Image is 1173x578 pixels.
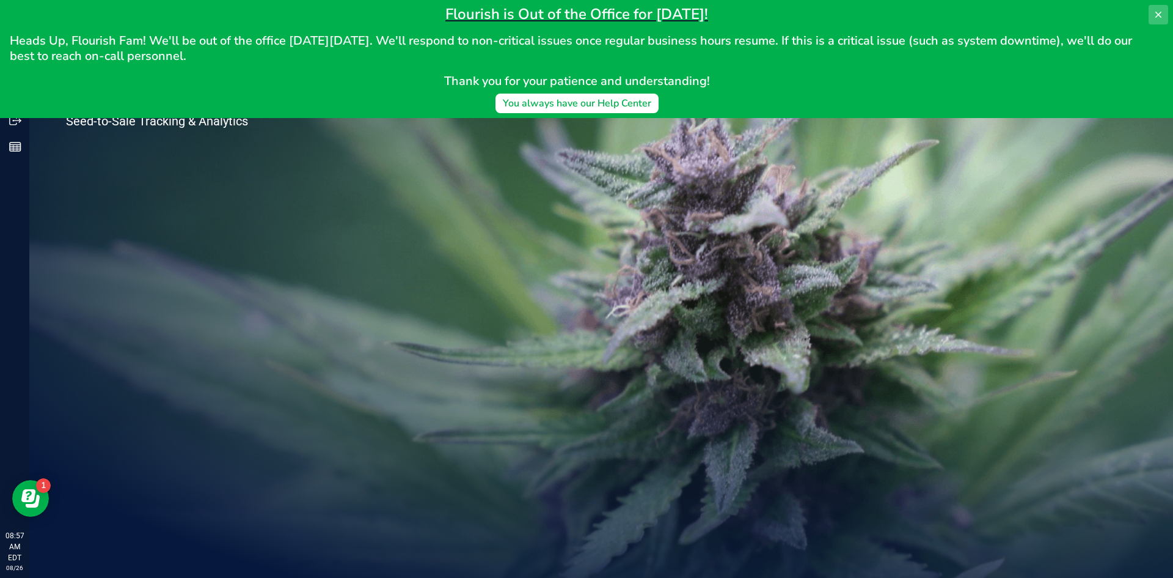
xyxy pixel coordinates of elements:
[9,114,21,127] inline-svg: Outbound
[36,478,51,493] iframe: Resource center unread badge
[66,115,298,127] p: Seed-to-Sale Tracking & Analytics
[503,96,651,111] div: You always have our Help Center
[5,563,24,572] p: 08/26
[10,32,1135,64] span: Heads Up, Flourish Fam! We'll be out of the office [DATE][DATE]. We'll respond to non-critical is...
[445,4,708,24] span: Flourish is Out of the Office for [DATE]!
[444,73,710,89] span: Thank you for your patience and understanding!
[12,480,49,517] iframe: Resource center
[9,141,21,153] inline-svg: Reports
[5,530,24,563] p: 08:57 AM EDT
